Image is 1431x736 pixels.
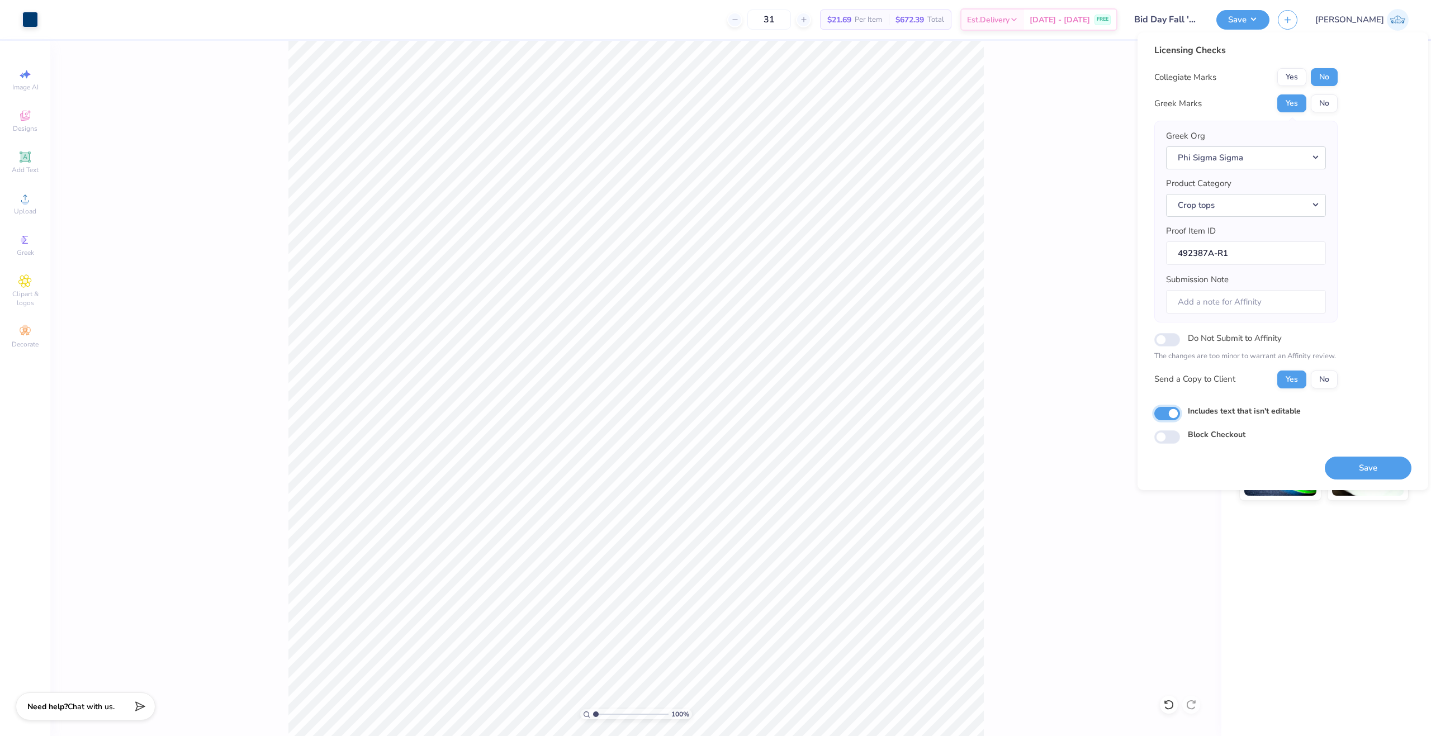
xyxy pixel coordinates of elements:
[855,14,882,26] span: Per Item
[12,165,39,174] span: Add Text
[68,701,115,712] span: Chat with us.
[1188,405,1301,417] label: Includes text that isn't editable
[6,289,45,307] span: Clipart & logos
[1166,177,1231,190] label: Product Category
[1030,14,1090,26] span: [DATE] - [DATE]
[1166,290,1326,314] input: Add a note for Affinity
[1311,94,1338,112] button: No
[895,14,924,26] span: $672.39
[827,14,851,26] span: $21.69
[1154,97,1202,110] div: Greek Marks
[1154,71,1216,84] div: Collegiate Marks
[967,14,1010,26] span: Est. Delivery
[1166,146,1326,169] button: Phi Sigma Sigma
[1277,94,1306,112] button: Yes
[1126,8,1208,31] input: Untitled Design
[1311,371,1338,388] button: No
[1277,371,1306,388] button: Yes
[17,248,34,257] span: Greek
[1315,9,1409,31] a: [PERSON_NAME]
[12,340,39,349] span: Decorate
[13,124,37,133] span: Designs
[1154,351,1338,362] p: The changes are too minor to warrant an Affinity review.
[1277,68,1306,86] button: Yes
[1166,225,1216,238] label: Proof Item ID
[1166,273,1229,286] label: Submission Note
[27,701,68,712] strong: Need help?
[747,10,791,30] input: – –
[1097,16,1108,23] span: FREE
[1311,68,1338,86] button: No
[1166,130,1205,143] label: Greek Org
[1188,331,1282,345] label: Do Not Submit to Affinity
[1188,429,1245,440] label: Block Checkout
[12,83,39,92] span: Image AI
[14,207,36,216] span: Upload
[1216,10,1269,30] button: Save
[927,14,944,26] span: Total
[1315,13,1384,26] span: [PERSON_NAME]
[1166,194,1326,217] button: Crop tops
[1387,9,1409,31] img: Josephine Amber Orros
[1154,44,1338,57] div: Licensing Checks
[671,709,689,719] span: 100 %
[1154,373,1235,386] div: Send a Copy to Client
[1325,457,1411,479] button: Save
